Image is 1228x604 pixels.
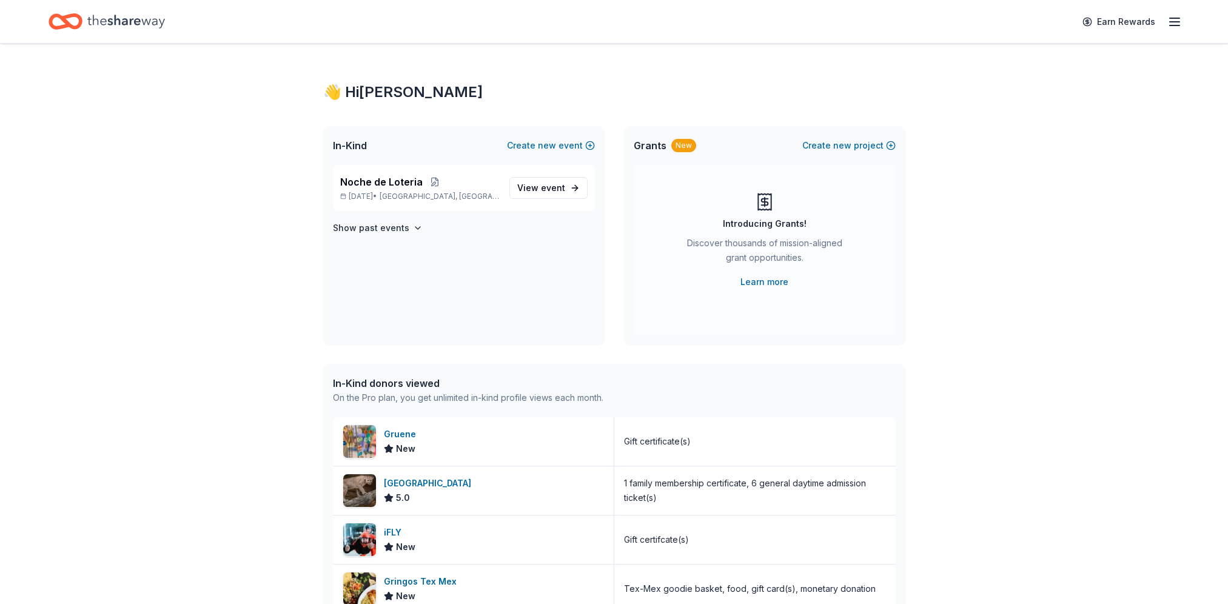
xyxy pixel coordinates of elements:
[384,525,415,540] div: iFLY
[682,236,847,270] div: Discover thousands of mission-aligned grant opportunities.
[333,391,603,405] div: On the Pro plan, you get unlimited in-kind profile views each month.
[333,221,409,235] h4: Show past events
[343,425,376,458] img: Image for Gruene
[340,175,423,189] span: Noche de Loteria
[396,491,410,505] span: 5.0
[517,181,565,195] span: View
[333,138,367,153] span: In-Kind
[380,192,499,201] span: [GEOGRAPHIC_DATA], [GEOGRAPHIC_DATA]
[538,138,556,153] span: new
[396,441,415,456] span: New
[509,177,588,199] a: View event
[1075,11,1163,33] a: Earn Rewards
[343,474,376,507] img: Image for Houston Zoo
[671,139,696,152] div: New
[333,376,603,391] div: In-Kind donors viewed
[340,192,500,201] p: [DATE] •
[384,574,461,589] div: Gringos Tex Mex
[624,532,689,547] div: Gift certifcate(s)
[333,221,423,235] button: Show past events
[624,582,876,596] div: Tex-Mex goodie basket, food, gift card(s), monetary donation
[624,476,886,505] div: 1 family membership certificate, 6 general daytime admission ticket(s)
[802,138,896,153] button: Createnewproject
[541,183,565,193] span: event
[343,523,376,556] img: Image for iFLY
[833,138,851,153] span: new
[624,434,691,449] div: Gift certificate(s)
[634,138,666,153] span: Grants
[723,216,807,231] div: Introducing Grants!
[396,540,415,554] span: New
[384,427,421,441] div: Gruene
[49,7,165,36] a: Home
[323,82,905,102] div: 👋 Hi [PERSON_NAME]
[384,476,476,491] div: [GEOGRAPHIC_DATA]
[740,275,788,289] a: Learn more
[396,589,415,603] span: New
[507,138,595,153] button: Createnewevent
